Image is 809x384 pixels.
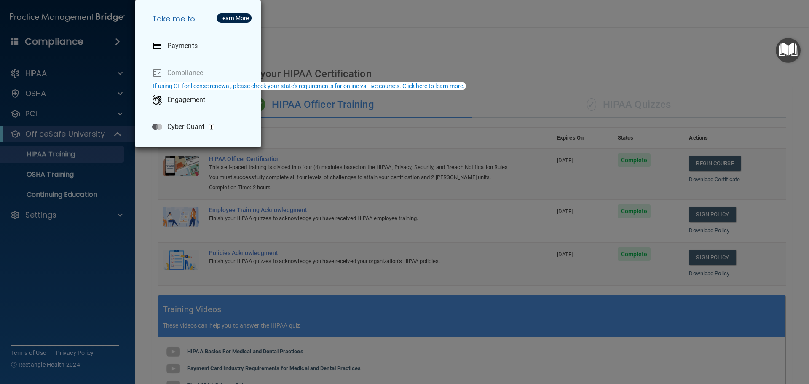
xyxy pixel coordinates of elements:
h5: Take me to: [145,7,254,31]
a: Engagement [145,88,254,112]
a: Compliance [145,61,254,85]
button: If using CE for license renewal, please check your state's requirements for online vs. live cours... [152,82,466,90]
button: Learn More [217,13,252,23]
p: Payments [167,42,198,50]
a: Payments [145,34,254,58]
p: Cyber Quant [167,123,204,131]
div: Learn More [219,15,249,21]
a: Cyber Quant [145,115,254,139]
button: Open Resource Center [776,38,801,63]
p: Engagement [167,96,205,104]
iframe: Drift Widget Chat Controller [663,324,799,358]
div: If using CE for license renewal, please check your state's requirements for online vs. live cours... [153,83,465,89]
